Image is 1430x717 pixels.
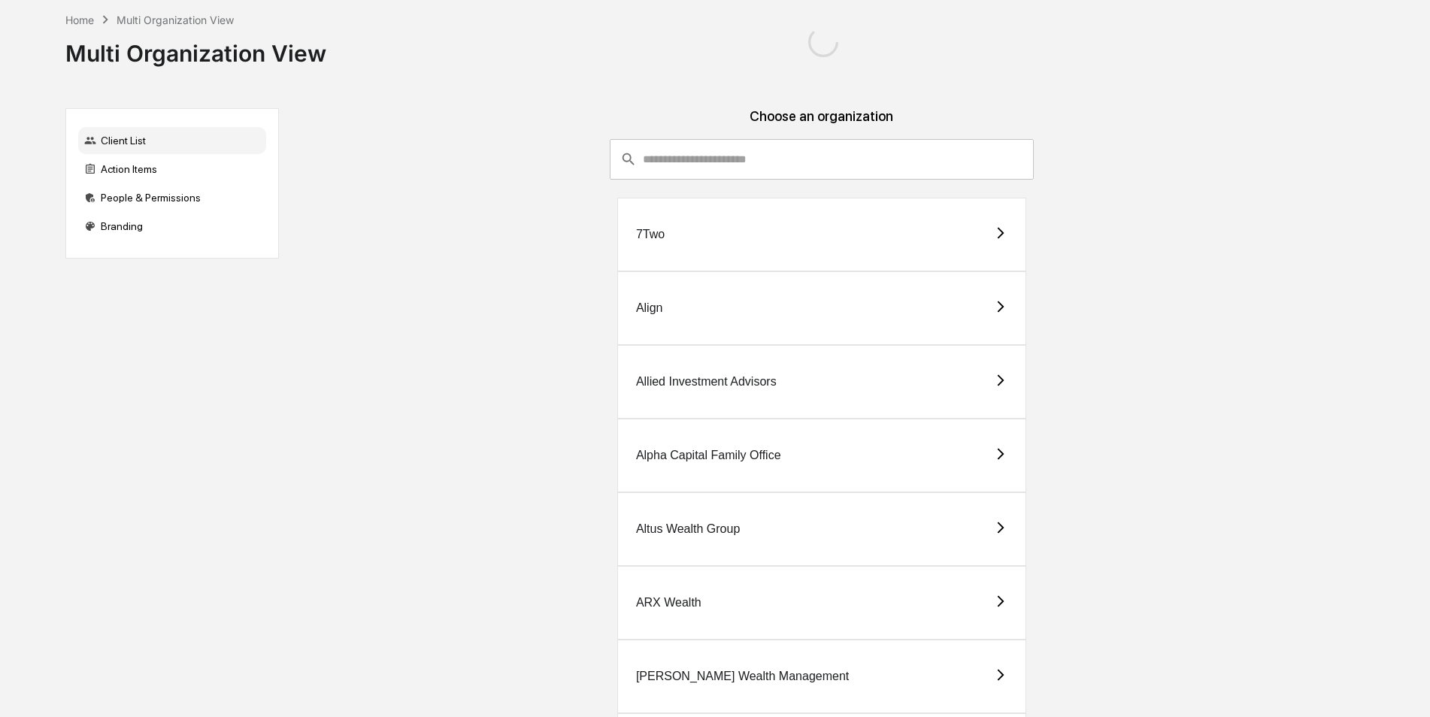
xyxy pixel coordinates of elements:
div: Allied Investment Advisors [636,375,777,389]
div: Choose an organization [291,108,1353,139]
div: Multi Organization View [117,14,234,26]
div: Altus Wealth Group [636,522,740,536]
div: 7Two [636,228,665,241]
div: ARX Wealth [636,596,701,610]
div: Multi Organization View [65,28,326,67]
div: Action Items [78,156,266,183]
div: Home [65,14,94,26]
div: Alpha Capital Family Office [636,449,781,462]
div: People & Permissions [78,184,266,211]
div: Branding [78,213,266,240]
div: Client List [78,127,266,154]
div: Align [636,301,663,315]
div: [PERSON_NAME] Wealth Management [636,670,849,683]
div: consultant-dashboard__filter-organizations-search-bar [610,139,1035,180]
